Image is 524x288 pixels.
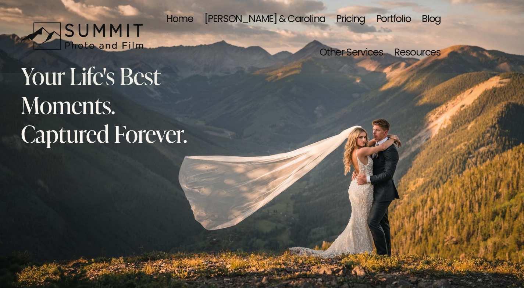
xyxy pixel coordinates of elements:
[21,61,199,148] h2: Your Life's Best Moments. Captured Forever.
[204,3,325,36] a: [PERSON_NAME] & Carolina
[422,3,441,36] a: Blog
[336,3,365,36] a: Pricing
[320,37,383,69] span: Other Services
[320,36,383,70] a: folder dropdown
[21,22,148,50] img: Summit Photo and Film
[394,37,441,69] span: Resources
[376,3,411,36] a: Portfolio
[166,3,193,36] a: Home
[394,36,441,70] a: folder dropdown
